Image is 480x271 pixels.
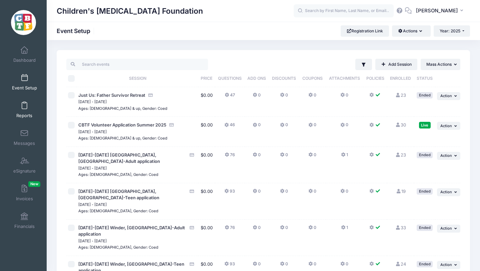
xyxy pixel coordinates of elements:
[78,202,107,207] small: [DATE] - [DATE]
[280,92,288,102] button: 0
[13,168,36,174] span: eSignature
[198,183,215,220] td: $0.00
[189,262,194,266] i: Accepting Credit Card Payments
[78,189,159,201] span: [DATE]-[DATE] [GEOGRAPHIC_DATA], [GEOGRAPHIC_DATA]-Teen application
[341,152,348,162] button: 1
[9,43,40,66] a: Dashboard
[16,113,32,118] span: Reports
[9,154,40,177] a: eSignature
[198,117,215,147] td: $0.00
[253,152,261,162] button: 0
[78,245,158,250] small: Ages: [DEMOGRAPHIC_DATA], Gender: Coed
[148,93,153,97] i: Accepting Credit Card Payments
[9,98,40,121] a: Reports
[308,188,316,198] button: 0
[417,188,433,195] div: Ended
[78,136,167,141] small: Ages: [DEMOGRAPHIC_DATA] & up, Gender: Coed
[395,225,406,230] a: 33
[437,188,460,196] button: Action
[189,189,194,194] i: Accepting Credit Card Payments
[78,122,166,127] span: CBTF Volunteer Application Summer 2025
[225,92,235,102] button: 47
[340,188,348,198] button: 0
[253,122,261,131] button: 0
[253,261,261,271] button: 0
[198,87,215,117] td: $0.00
[245,70,269,87] th: Add Ons
[437,152,460,160] button: Action
[437,261,460,269] button: Action
[426,62,452,67] span: Mass Actions
[340,122,348,131] button: 0
[78,225,185,237] span: [DATE]-[DATE] Winder, [GEOGRAPHIC_DATA]-Adult application
[392,25,430,37] button: Actions
[387,70,414,87] th: Enrolled
[253,188,261,198] button: 0
[66,59,208,70] input: Search events
[363,70,387,87] th: Policies
[396,189,405,194] a: 19
[14,141,35,146] span: Messages
[189,226,194,230] i: Accepting Credit Card Payments
[437,122,460,130] button: Action
[280,122,288,131] button: 0
[78,166,107,171] small: [DATE] - [DATE]
[375,59,417,70] a: Add Session
[366,76,384,81] span: Policies
[247,76,266,81] span: Add Ons
[341,25,389,37] a: Registration Link
[417,92,433,98] div: Ended
[224,188,235,198] button: 93
[395,261,406,267] a: 24
[224,122,235,131] button: 46
[280,188,288,198] button: 0
[77,70,198,87] th: Session
[417,152,433,158] div: Ended
[416,7,458,14] span: [PERSON_NAME]
[78,239,107,243] small: [DATE] - [DATE]
[440,226,452,231] span: Action
[341,225,348,234] button: 1
[225,225,235,234] button: 76
[57,3,203,19] h1: Children's [MEDICAL_DATA] Foundation
[412,3,470,19] button: [PERSON_NAME]
[440,190,452,194] span: Action
[198,220,215,256] td: $0.00
[308,261,316,271] button: 0
[440,262,452,267] span: Action
[308,122,316,131] button: 0
[326,70,363,87] th: Attachments
[9,181,40,205] a: InvoicesNew
[440,93,452,98] span: Action
[299,70,326,87] th: Coupons
[78,152,160,164] span: [DATE]-[DATE] [GEOGRAPHIC_DATA], [GEOGRAPHIC_DATA]-Adult application
[78,129,107,134] small: [DATE] - [DATE]
[308,225,316,234] button: 0
[414,70,435,87] th: Status
[437,225,460,233] button: Action
[218,76,242,81] span: Questions
[28,181,40,187] span: New
[417,261,433,267] div: Ended
[280,261,288,271] button: 0
[225,152,235,162] button: 76
[417,225,433,231] div: Ended
[302,76,323,81] span: Coupons
[78,99,107,104] small: [DATE] - [DATE]
[308,92,316,102] button: 0
[395,152,406,158] a: 23
[9,209,40,232] a: Financials
[78,209,158,213] small: Ages: [DEMOGRAPHIC_DATA], Gender: Coed
[14,224,35,229] span: Financials
[189,153,194,157] i: Accepting Credit Card Payments
[280,225,288,234] button: 0
[78,92,145,98] span: Just Us: Father Survivor Retreat
[57,27,96,34] h1: Event Setup
[16,196,33,202] span: Invoices
[440,153,452,158] span: Action
[215,70,245,87] th: Questions
[434,25,470,37] button: Year: 2025
[78,172,158,177] small: Ages: [DEMOGRAPHIC_DATA], Gender: Coed
[272,76,296,81] span: Discounts
[198,70,215,87] th: Price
